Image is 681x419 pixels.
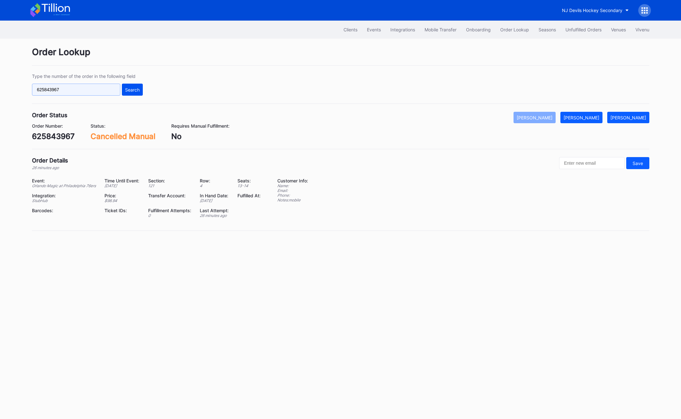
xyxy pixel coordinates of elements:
[200,193,230,198] div: In Hand Date:
[32,183,97,188] div: Orlando Magic at Philadelphia 76ers
[122,84,143,96] button: Search
[91,132,155,141] div: Cancelled Manual
[557,4,634,16] button: NJ Devils Hockey Secondary
[237,178,262,183] div: Seats:
[561,24,606,35] button: Unfulfilled Orders
[200,183,230,188] div: 4
[277,198,308,202] div: Notes: mobile
[32,73,143,79] div: Type the number of the order in the following field
[200,213,230,218] div: 26 minutes ago
[32,198,97,203] div: StubHub
[461,24,495,35] button: Onboarding
[635,27,649,32] div: Vivenu
[32,112,67,118] div: Order Status
[611,27,626,32] div: Venues
[425,27,457,32] div: Mobile Transfer
[148,183,192,188] div: 121
[367,27,381,32] div: Events
[565,27,602,32] div: Unfulfilled Orders
[517,115,552,120] div: [PERSON_NAME]
[104,193,140,198] div: Price:
[32,165,68,170] div: 26 minutes ago
[104,183,140,188] div: [DATE]
[420,24,461,35] button: Mobile Transfer
[32,47,649,66] div: Order Lookup
[125,87,140,92] div: Search
[171,132,230,141] div: No
[104,198,140,203] div: $ 98.94
[339,24,362,35] button: Clients
[148,213,192,218] div: 0
[626,157,649,169] button: Save
[564,115,599,120] div: [PERSON_NAME]
[386,24,420,35] button: Integrations
[32,84,120,96] input: GT59662
[32,178,97,183] div: Event:
[539,27,556,32] div: Seasons
[562,8,622,13] div: NJ Devils Hockey Secondary
[237,183,262,188] div: 13 - 14
[514,112,556,123] button: [PERSON_NAME]
[362,24,386,35] button: Events
[633,161,643,166] div: Save
[610,115,646,120] div: [PERSON_NAME]
[200,208,230,213] div: Last Attempt:
[171,123,230,129] div: Requires Manual Fulfillment:
[390,27,415,32] div: Integrations
[148,208,192,213] div: Fulfillment Attempts:
[631,24,654,35] button: Vivenu
[534,24,561,35] button: Seasons
[148,178,192,183] div: Section:
[277,193,308,198] div: Phone:
[495,24,534,35] button: Order Lookup
[32,123,75,129] div: Order Number:
[500,27,529,32] div: Order Lookup
[277,183,308,188] div: Name:
[466,27,491,32] div: Onboarding
[237,193,262,198] div: Fulfilled At:
[560,112,602,123] button: [PERSON_NAME]
[559,157,625,169] input: Enter new email
[104,208,140,213] div: Ticket IDs:
[606,24,631,35] button: Venues
[148,193,192,198] div: Transfer Account:
[32,157,68,164] div: Order Details
[32,132,75,141] div: 625843967
[91,123,155,129] div: Status:
[200,178,230,183] div: Row:
[104,178,140,183] div: Time Until Event:
[32,208,97,213] div: Barcodes:
[32,193,97,198] div: Integration:
[277,188,308,193] div: Email:
[200,198,230,203] div: [DATE]
[344,27,357,32] div: Clients
[277,178,308,183] div: Customer Info:
[607,112,649,123] button: [PERSON_NAME]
